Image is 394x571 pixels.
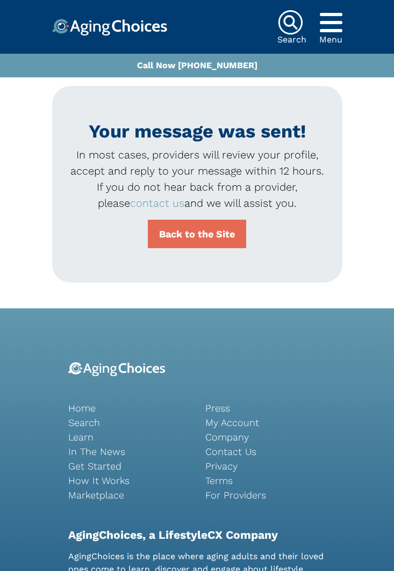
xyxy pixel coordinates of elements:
a: For Providers [205,488,326,502]
a: Marketplace [68,488,189,502]
a: contact us [130,197,184,209]
a: Privacy [205,459,326,473]
a: My Account [205,415,326,430]
a: How It Works [68,473,189,488]
a: Get Started [68,459,189,473]
div: Menu [319,35,342,44]
h1: Your message was sent! [69,120,325,142]
a: Home [68,401,189,415]
a: Learn [68,430,189,444]
a: Contact Us [205,444,326,459]
a: Search [68,415,189,430]
img: search-icon.svg [277,10,303,35]
a: Terms [205,473,326,488]
img: Choice! [52,19,167,36]
a: Company [205,430,326,444]
a: Call Now [PHONE_NUMBER] [137,60,257,70]
div: Search [277,35,306,44]
img: 9-logo.svg [68,362,166,377]
a: Back to the Site [148,220,246,248]
h2: AgingChoices, a LifestyleCX Company [68,528,326,541]
a: Press [205,401,326,415]
a: In The News [68,444,189,459]
p: In most cases, providers will review your profile, accept and reply to your message within 12 hou... [69,147,325,211]
div: Popover trigger [319,10,342,35]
